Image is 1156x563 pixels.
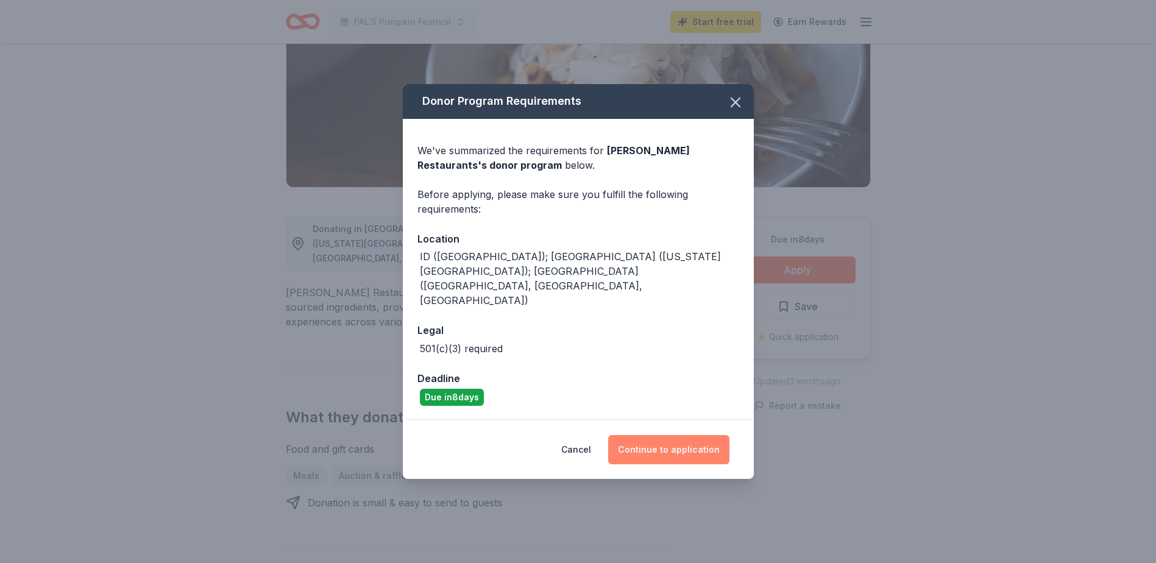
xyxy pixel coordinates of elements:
[420,249,739,308] div: ID ([GEOGRAPHIC_DATA]); [GEOGRAPHIC_DATA] ([US_STATE][GEOGRAPHIC_DATA]); [GEOGRAPHIC_DATA] ([GEOG...
[420,341,503,356] div: 501(c)(3) required
[608,435,729,464] button: Continue to application
[417,187,739,216] div: Before applying, please make sure you fulfill the following requirements:
[417,143,739,172] div: We've summarized the requirements for below.
[417,370,739,386] div: Deadline
[417,322,739,338] div: Legal
[420,389,484,406] div: Due in 8 days
[561,435,591,464] button: Cancel
[417,231,739,247] div: Location
[403,84,754,119] div: Donor Program Requirements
